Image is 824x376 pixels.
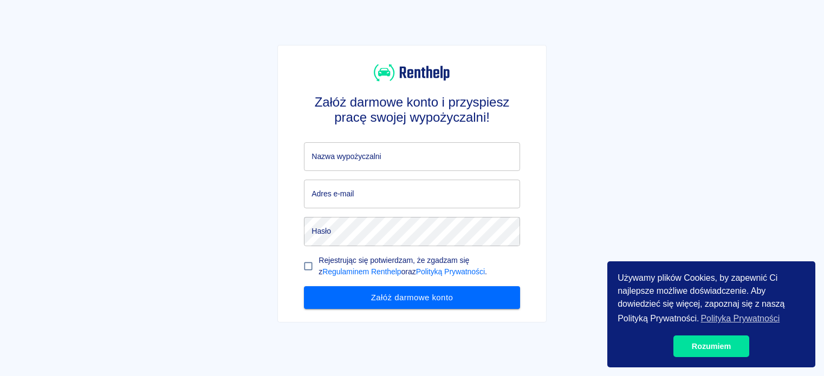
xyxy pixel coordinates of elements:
a: dismiss cookie message [673,335,749,357]
span: Używamy plików Cookies, by zapewnić Ci najlepsze możliwe doświadczenie. Aby dowiedzieć się więcej... [618,272,805,327]
a: learn more about cookies [699,311,781,327]
img: Renthelp logo [374,63,450,83]
h3: Załóż darmowe konto i przyspiesz pracę swojej wypożyczalni! [304,95,520,125]
a: Regulaminem Renthelp [322,267,401,276]
a: Polityką Prywatności [416,267,485,276]
div: cookieconsent [607,261,815,367]
button: Załóż darmowe konto [304,286,520,309]
p: Rejestrując się potwierdzam, że zgadzam się z oraz . [319,255,511,278]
